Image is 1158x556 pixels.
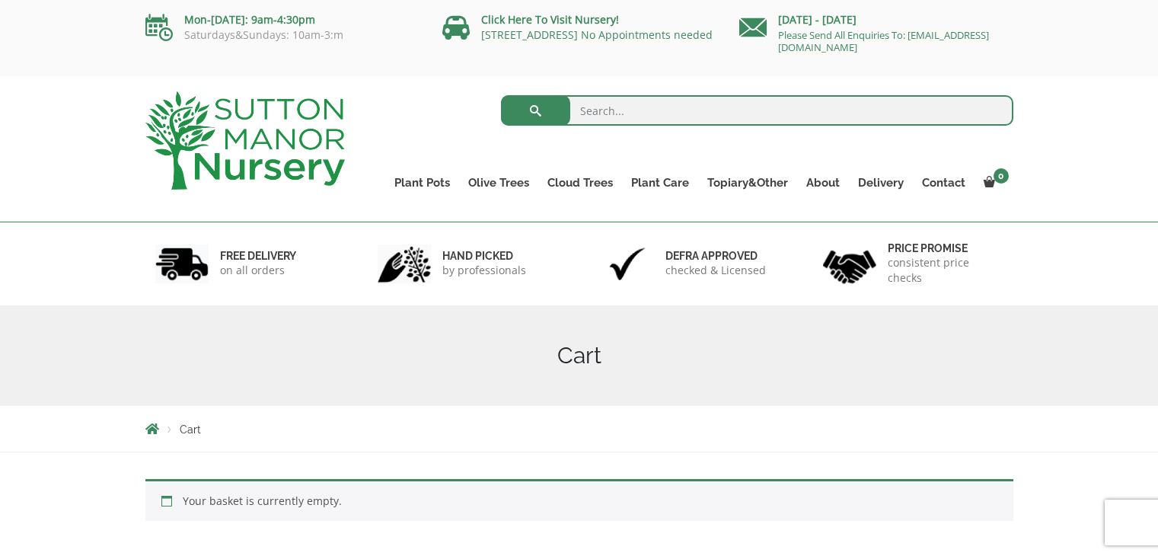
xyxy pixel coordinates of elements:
a: About [797,172,849,193]
img: 4.jpg [823,241,876,287]
p: [DATE] - [DATE] [739,11,1013,29]
a: Plant Pots [385,172,459,193]
h6: hand picked [442,249,526,263]
p: Mon-[DATE]: 9am-4:30pm [145,11,419,29]
a: Contact [913,172,975,193]
p: Saturdays&Sundays: 10am-3:m [145,29,419,41]
a: Plant Care [622,172,698,193]
a: Cloud Trees [538,172,622,193]
h1: Cart [145,342,1013,369]
div: Your basket is currently empty. [145,479,1013,521]
a: Please Send All Enquiries To: [EMAIL_ADDRESS][DOMAIN_NAME] [778,28,989,54]
p: by professionals [442,263,526,278]
input: Search... [501,95,1013,126]
p: on all orders [220,263,296,278]
a: Olive Trees [459,172,538,193]
a: [STREET_ADDRESS] No Appointments needed [481,27,713,42]
img: 2.jpg [378,244,431,283]
img: logo [145,91,345,190]
span: Cart [180,423,201,436]
img: 3.jpg [601,244,654,283]
p: consistent price checks [888,255,1003,286]
h6: Price promise [888,241,1003,255]
p: checked & Licensed [665,263,766,278]
h6: Defra approved [665,249,766,263]
a: 0 [975,172,1013,193]
a: Topiary&Other [698,172,797,193]
span: 0 [994,168,1009,184]
a: Click Here To Visit Nursery! [481,12,619,27]
h6: FREE DELIVERY [220,249,296,263]
a: Delivery [849,172,913,193]
nav: Breadcrumbs [145,423,1013,435]
img: 1.jpg [155,244,209,283]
